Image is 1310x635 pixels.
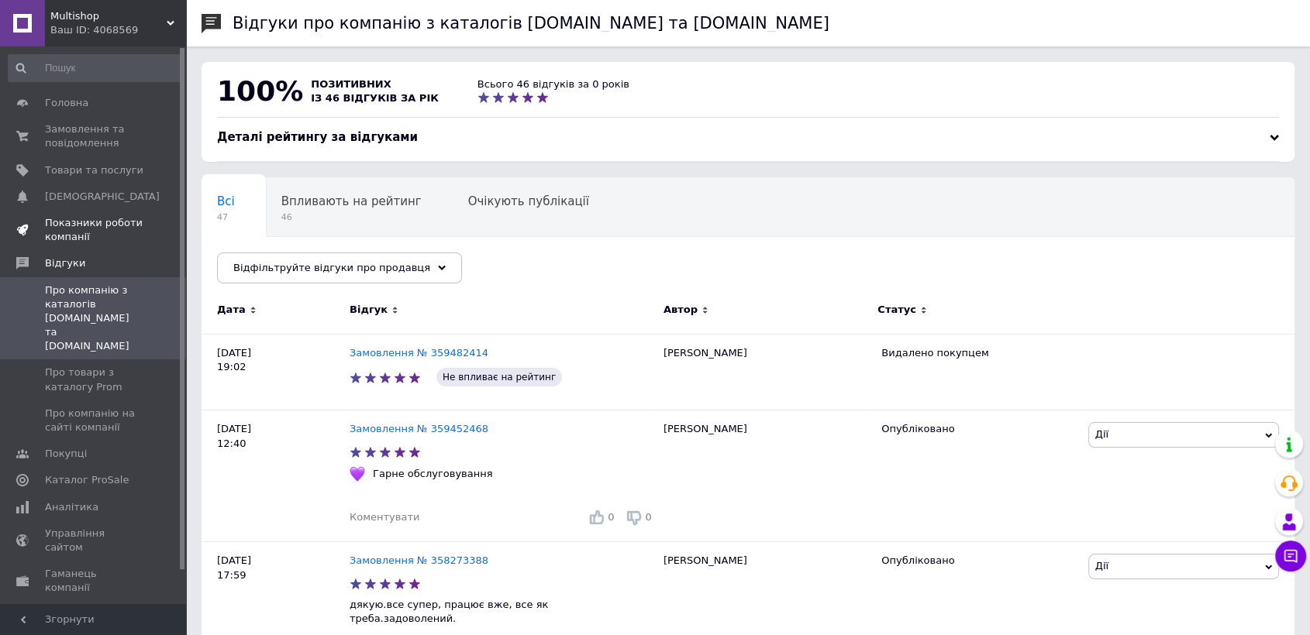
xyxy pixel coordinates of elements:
[468,194,589,208] span: Очікують публікації
[877,303,916,317] span: Статус
[45,96,88,110] span: Головна
[217,211,235,223] span: 47
[45,190,160,204] span: [DEMOGRAPHIC_DATA]
[1275,541,1306,571] button: Чат з покупцем
[45,473,129,487] span: Каталог ProSale
[350,510,419,524] div: Коментувати
[45,122,143,150] span: Замовлення та повідомлення
[217,130,418,144] span: Деталі рейтингу за відгуками
[350,303,388,317] span: Відгук
[281,194,422,208] span: Впливають на рейтинг
[217,129,1279,146] div: Деталі рейтингу за відгуками
[45,447,87,461] span: Покупці
[217,303,246,317] span: Дата
[656,334,874,410] div: [PERSON_NAME]
[45,567,143,595] span: Гаманець компанії
[656,410,874,542] div: [PERSON_NAME]
[45,256,85,270] span: Відгуки
[608,511,614,523] span: 0
[50,23,186,37] div: Ваш ID: 4068569
[311,78,391,90] span: позитивних
[217,253,374,267] span: Опубліковані без комен...
[50,9,167,23] span: Multishop
[881,346,1076,360] div: Видалено покупцем
[1095,560,1108,571] span: Дії
[350,511,419,523] span: Коментувати
[350,423,488,434] a: Замовлення № 359452468
[350,466,365,482] img: :purple_heart:
[350,347,488,359] a: Замовлення № 359482414
[8,54,182,82] input: Пошук
[217,75,303,107] span: 100%
[45,163,143,177] span: Товари та послуги
[202,410,350,542] div: [DATE] 12:40
[45,283,143,354] span: Про компанію з каталогів [DOMAIN_NAME] та [DOMAIN_NAME]
[45,527,143,554] span: Управління сайтом
[281,211,422,223] span: 46
[477,77,629,91] div: Всього 46 відгуків за 0 років
[350,554,488,566] a: Замовлення № 358273388
[233,14,829,33] h1: Відгуки про компанію з каталогів [DOMAIN_NAME] та [DOMAIN_NAME]
[436,368,562,386] span: Не впливає на рейтинг
[45,366,143,393] span: Про товари з каталогу Prom
[1095,428,1108,440] span: Дії
[217,194,235,208] span: Всі
[45,500,98,514] span: Аналітика
[881,554,1076,568] div: Опубліковано
[881,422,1076,436] div: Опубліковано
[202,334,350,410] div: [DATE] 19:02
[233,262,430,273] span: Відфільтруйте відгуки про продавця
[664,303,698,317] span: Автор
[369,467,496,481] div: Гарне обслуговування
[45,407,143,434] span: Про компанію на сайті компанії
[202,237,405,296] div: Опубліковані без коментаря
[311,92,439,104] span: із 46 відгуків за рік
[45,216,143,244] span: Показники роботи компанії
[646,511,652,523] span: 0
[350,598,656,626] p: дякую.все супер, працює вже, все як треба.задоволений.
